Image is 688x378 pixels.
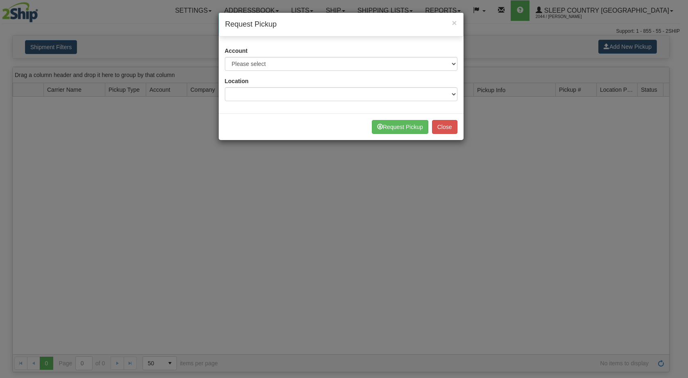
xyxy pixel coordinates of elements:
button: Close [432,120,457,134]
iframe: chat widget [669,147,687,231]
label: Location [225,77,249,85]
h4: Request Pickup [225,19,457,30]
button: Close [452,18,457,27]
label: Account [225,47,248,55]
span: × [452,18,457,27]
button: Request Pickup [372,120,428,134]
